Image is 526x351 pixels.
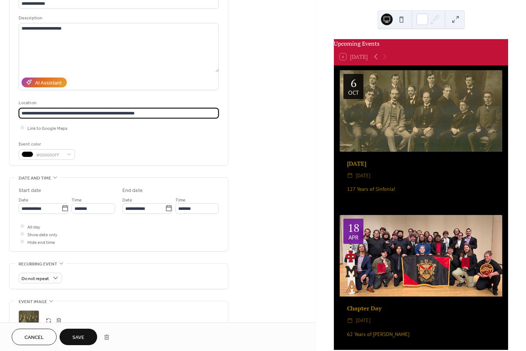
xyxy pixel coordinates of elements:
[348,235,358,240] div: Apr
[122,196,132,204] span: Date
[347,171,353,180] div: ​
[72,334,84,341] span: Save
[19,140,73,148] div: Event color
[122,187,143,195] div: End date
[36,151,63,159] span: #000000FF
[19,14,217,22] div: Description
[19,99,217,107] div: Location
[19,298,47,306] span: Event image
[27,124,68,132] span: Link to Google Maps
[19,310,39,331] div: ;
[27,238,55,246] span: Hide end time
[340,304,502,313] div: Chapter Day
[19,174,51,182] span: Date and time
[19,196,28,204] span: Date
[24,334,44,341] span: Cancel
[334,39,508,48] div: Upcoming Events
[348,90,359,95] div: Oct
[27,231,57,238] span: Show date only
[19,187,41,195] div: Start date
[351,78,357,88] div: 6
[347,316,353,325] div: ​
[340,331,502,338] div: 62 Years of [PERSON_NAME]
[340,159,502,168] div: [DATE]
[22,78,67,87] button: AI Assistant
[72,196,82,204] span: Time
[60,329,97,345] button: Save
[348,222,359,233] div: 18
[22,274,49,283] span: Do not repeat
[27,223,40,231] span: All day
[175,196,186,204] span: Time
[12,329,57,345] button: Cancel
[340,185,502,193] div: 127 Years of Sinfonia!
[356,316,370,325] span: [DATE]
[356,171,370,180] span: [DATE]
[35,79,62,87] div: AI Assistant
[19,260,57,268] span: Recurring event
